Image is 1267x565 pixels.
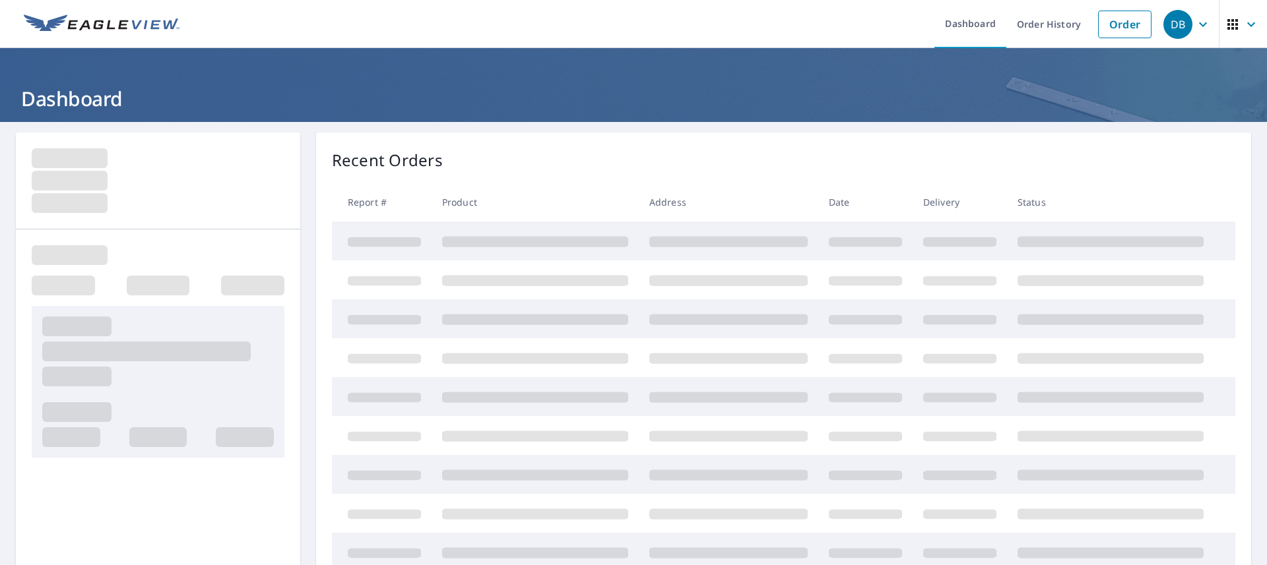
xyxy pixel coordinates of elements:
div: DB [1163,10,1192,39]
th: Delivery [913,183,1007,222]
img: EV Logo [24,15,179,34]
th: Status [1007,183,1214,222]
th: Report # [332,183,432,222]
p: Recent Orders [332,148,443,172]
th: Address [639,183,818,222]
h1: Dashboard [16,85,1251,112]
th: Date [818,183,913,222]
a: Order [1098,11,1152,38]
th: Product [432,183,639,222]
